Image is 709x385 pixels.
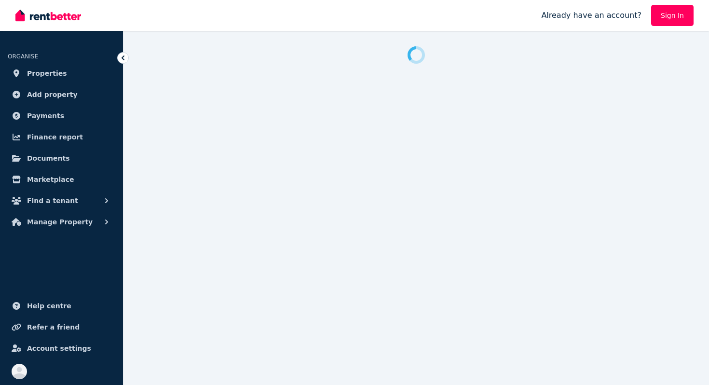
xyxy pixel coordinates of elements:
[15,8,81,23] img: RentBetter
[8,127,115,147] a: Finance report
[27,131,83,143] span: Finance report
[27,152,70,164] span: Documents
[8,53,38,60] span: ORGANISE
[651,5,694,26] a: Sign In
[27,89,78,100] span: Add property
[8,317,115,337] a: Refer a friend
[27,321,80,333] span: Refer a friend
[8,149,115,168] a: Documents
[8,106,115,125] a: Payments
[8,85,115,104] a: Add property
[541,10,641,21] span: Already have an account?
[27,195,78,206] span: Find a tenant
[8,191,115,210] button: Find a tenant
[27,110,64,122] span: Payments
[27,343,91,354] span: Account settings
[8,170,115,189] a: Marketplace
[27,216,93,228] span: Manage Property
[27,174,74,185] span: Marketplace
[8,339,115,358] a: Account settings
[8,212,115,232] button: Manage Property
[8,296,115,316] a: Help centre
[27,300,71,312] span: Help centre
[27,68,67,79] span: Properties
[8,64,115,83] a: Properties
